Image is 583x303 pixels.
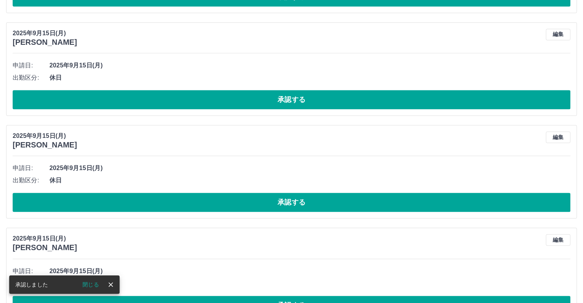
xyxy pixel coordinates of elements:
[546,131,570,143] button: 編集
[13,164,49,173] span: 申請日:
[49,164,570,173] span: 2025年9月15日(月)
[13,131,77,141] p: 2025年9月15日(月)
[13,234,77,243] p: 2025年9月15日(月)
[13,38,77,47] h3: [PERSON_NAME]
[13,141,77,149] h3: [PERSON_NAME]
[546,29,570,40] button: 編集
[49,73,570,82] span: 休日
[13,193,570,212] button: 承認する
[49,176,570,185] span: 休日
[76,279,105,290] button: 閉じる
[49,61,570,70] span: 2025年9月15日(月)
[13,73,49,82] span: 出勤区分:
[15,278,48,292] div: 承認しました
[105,279,117,290] button: close
[49,267,570,276] span: 2025年9月15日(月)
[13,29,77,38] p: 2025年9月15日(月)
[13,61,49,70] span: 申請日:
[546,234,570,246] button: 編集
[49,279,570,288] span: 休日
[13,267,49,276] span: 申請日:
[13,90,570,109] button: 承認する
[13,176,49,185] span: 出勤区分:
[13,243,77,252] h3: [PERSON_NAME]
